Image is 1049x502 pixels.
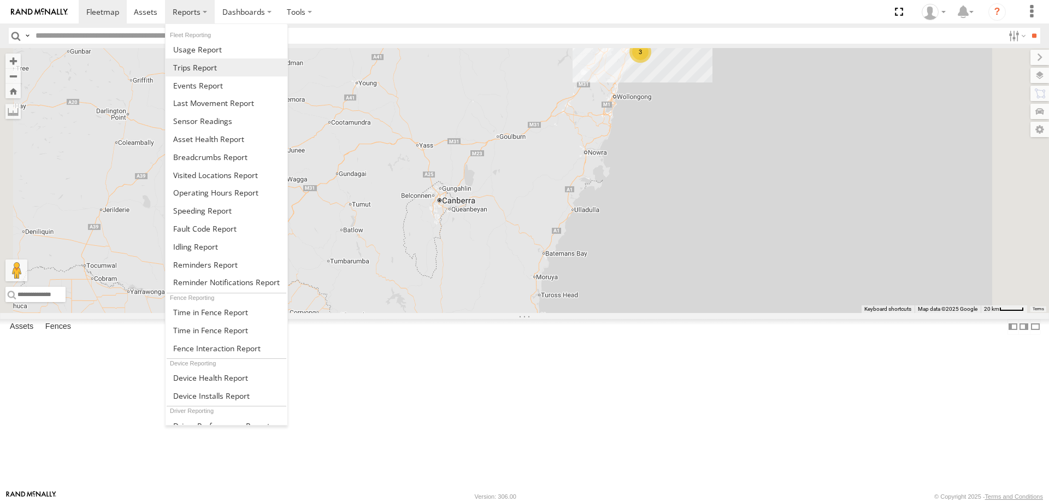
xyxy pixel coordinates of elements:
label: Dock Summary Table to the Right [1018,319,1029,335]
a: Idling Report [166,238,287,256]
label: Measure [5,104,21,119]
a: Fault Code Report [166,220,287,238]
button: Zoom in [5,54,21,68]
a: Visit our Website [6,491,56,502]
a: Driver Performance Report [166,417,287,435]
button: Keyboard shortcuts [864,305,911,313]
label: Search Filter Options [1004,28,1028,44]
div: © Copyright 2025 - [934,493,1043,500]
span: Map data ©2025 Google [918,306,977,312]
img: rand-logo.svg [11,8,68,16]
a: Service Reminder Notifications Report [166,274,287,292]
a: Last Movement Report [166,94,287,112]
a: Trips Report [166,58,287,76]
a: Usage Report [166,40,287,58]
a: Reminders Report [166,256,287,274]
label: Assets [4,319,39,334]
span: 20 km [984,306,999,312]
i: ? [988,3,1006,21]
a: Time in Fences Report [166,321,287,339]
label: Fences [40,319,76,334]
a: Fence Interaction Report [166,339,287,357]
button: Drag Pegman onto the map to open Street View [5,259,27,281]
label: Dock Summary Table to the Left [1007,319,1018,335]
label: Map Settings [1030,122,1049,137]
a: Time in Fences Report [166,303,287,321]
a: Fleet Speed Report [166,202,287,220]
button: Zoom out [5,68,21,84]
a: Terms (opens in new tab) [1033,307,1044,311]
button: Zoom Home [5,84,21,98]
div: Version: 306.00 [475,493,516,500]
div: Muhammad Salman [918,4,950,20]
label: Search Query [23,28,32,44]
a: Breadcrumbs Report [166,148,287,166]
a: Full Events Report [166,76,287,95]
a: Visited Locations Report [166,166,287,184]
a: Asset Health Report [166,130,287,148]
a: Device Health Report [166,369,287,387]
a: Asset Operating Hours Report [166,184,287,202]
button: Map scale: 20 km per 41 pixels [981,305,1027,313]
label: Hide Summary Table [1030,319,1041,335]
a: Terms and Conditions [985,493,1043,500]
div: 3 [629,41,651,63]
a: Sensor Readings [166,112,287,130]
a: Device Installs Report [166,387,287,405]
